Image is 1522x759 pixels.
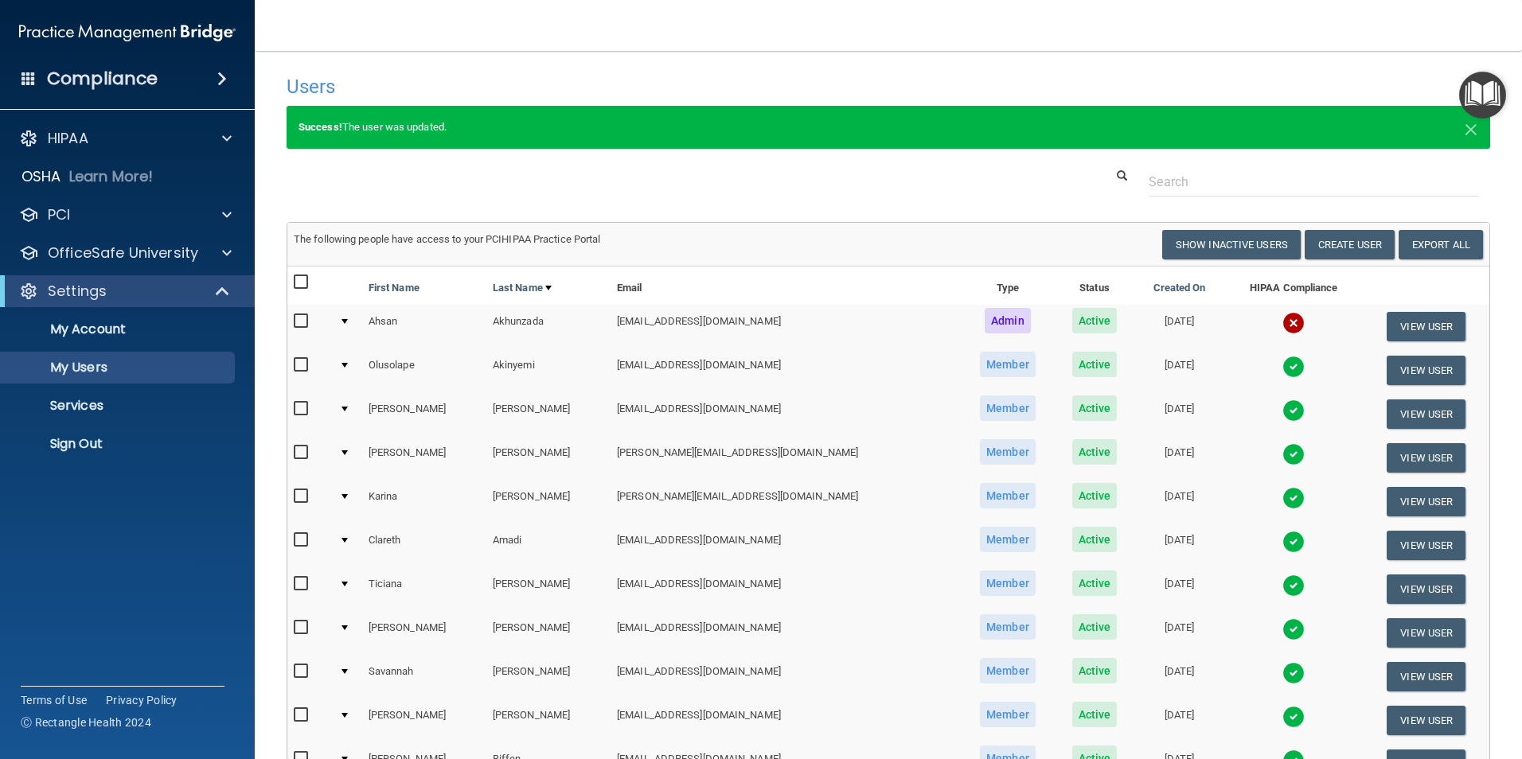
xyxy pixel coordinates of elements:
span: Active [1072,570,1118,596]
td: [DATE] [1134,524,1224,567]
td: [EMAIL_ADDRESS][DOMAIN_NAME] [611,611,961,655]
td: [DATE] [1134,436,1224,480]
img: tick.e7d51cea.svg [1282,443,1305,465]
p: Learn More! [69,167,154,186]
img: tick.e7d51cea.svg [1282,574,1305,597]
p: PCI [48,205,70,224]
p: Settings [48,282,107,301]
a: First Name [369,278,420,298]
td: [DATE] [1134,611,1224,655]
td: [DATE] [1134,392,1224,436]
p: OSHA [21,167,61,186]
td: Ahsan [362,305,486,348]
td: [DATE] [1134,699,1224,742]
button: Show Inactive Users [1162,230,1301,259]
td: [DATE] [1134,348,1224,392]
td: [PERSON_NAME] [486,567,611,611]
span: Active [1072,614,1118,640]
td: [DATE] [1134,480,1224,524]
th: Type [961,267,1055,305]
button: View User [1387,706,1465,735]
td: [EMAIL_ADDRESS][DOMAIN_NAME] [611,305,961,348]
span: Active [1072,702,1118,727]
td: [PERSON_NAME] [362,611,486,655]
span: Active [1072,483,1118,508]
span: Active [1072,439,1118,465]
span: Member [980,439,1036,465]
img: tick.e7d51cea.svg [1282,618,1305,640]
span: Active [1072,395,1118,421]
th: Status [1055,267,1134,305]
span: Member [980,614,1036,640]
span: Member [980,570,1036,596]
td: Clareth [362,524,486,567]
strong: Success! [299,121,342,133]
button: View User [1387,443,1465,473]
td: [PERSON_NAME][EMAIL_ADDRESS][DOMAIN_NAME] [611,480,961,524]
a: Last Name [493,278,552,298]
td: [PERSON_NAME] [486,480,611,524]
img: tick.e7d51cea.svg [1282,531,1305,553]
a: HIPAA [19,129,232,148]
span: Member [980,395,1036,421]
div: The user was updated. [287,106,1490,149]
img: tick.e7d51cea.svg [1282,706,1305,728]
td: [EMAIL_ADDRESS][DOMAIN_NAME] [611,392,961,436]
td: [PERSON_NAME] [362,436,486,480]
p: My Account [10,321,228,337]
td: [PERSON_NAME] [486,436,611,480]
img: tick.e7d51cea.svg [1282,399,1305,422]
td: Amadi [486,524,611,567]
p: My Users [10,360,228,376]
span: Member [980,483,1036,508]
img: tick.e7d51cea.svg [1282,356,1305,378]
p: Sign Out [10,436,228,452]
td: [PERSON_NAME] [486,699,611,742]
button: View User [1387,662,1465,691]
button: Create User [1305,230,1395,259]
button: View User [1387,574,1465,604]
span: Member [980,702,1036,727]
button: Open Resource Center [1459,72,1506,119]
a: Settings [19,282,231,301]
img: tick.e7d51cea.svg [1282,487,1305,509]
span: Active [1072,352,1118,377]
th: HIPAA Compliance [1224,267,1364,305]
td: [DATE] [1134,567,1224,611]
td: [PERSON_NAME][EMAIL_ADDRESS][DOMAIN_NAME] [611,436,961,480]
td: Karina [362,480,486,524]
p: HIPAA [48,129,88,148]
input: Search [1149,167,1478,197]
td: Akinyemi [486,348,611,392]
button: View User [1387,312,1465,341]
td: [EMAIL_ADDRESS][DOMAIN_NAME] [611,567,961,611]
th: Email [611,267,961,305]
h4: Users [287,76,979,97]
td: [EMAIL_ADDRESS][DOMAIN_NAME] [611,524,961,567]
span: Active [1072,658,1118,683]
td: [EMAIL_ADDRESS][DOMAIN_NAME] [611,699,961,742]
span: Active [1072,308,1118,333]
p: Services [10,398,228,414]
td: Ticiana [362,567,486,611]
span: Admin [985,308,1031,333]
td: Savannah [362,655,486,699]
button: View User [1387,356,1465,385]
img: tick.e7d51cea.svg [1282,662,1305,684]
td: [EMAIL_ADDRESS][DOMAIN_NAME] [611,348,961,392]
span: Member [980,658,1036,683]
span: Active [1072,527,1118,552]
td: [DATE] [1134,305,1224,348]
span: × [1464,111,1478,143]
td: [PERSON_NAME] [362,392,486,436]
a: Terms of Use [21,692,87,708]
td: [EMAIL_ADDRESS][DOMAIN_NAME] [611,655,961,699]
a: OfficeSafe University [19,243,232,263]
button: View User [1387,399,1465,429]
a: Export All [1399,230,1483,259]
span: Member [980,352,1036,377]
button: View User [1387,531,1465,560]
td: [PERSON_NAME] [486,655,611,699]
td: [DATE] [1134,655,1224,699]
img: PMB logo [19,17,236,49]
